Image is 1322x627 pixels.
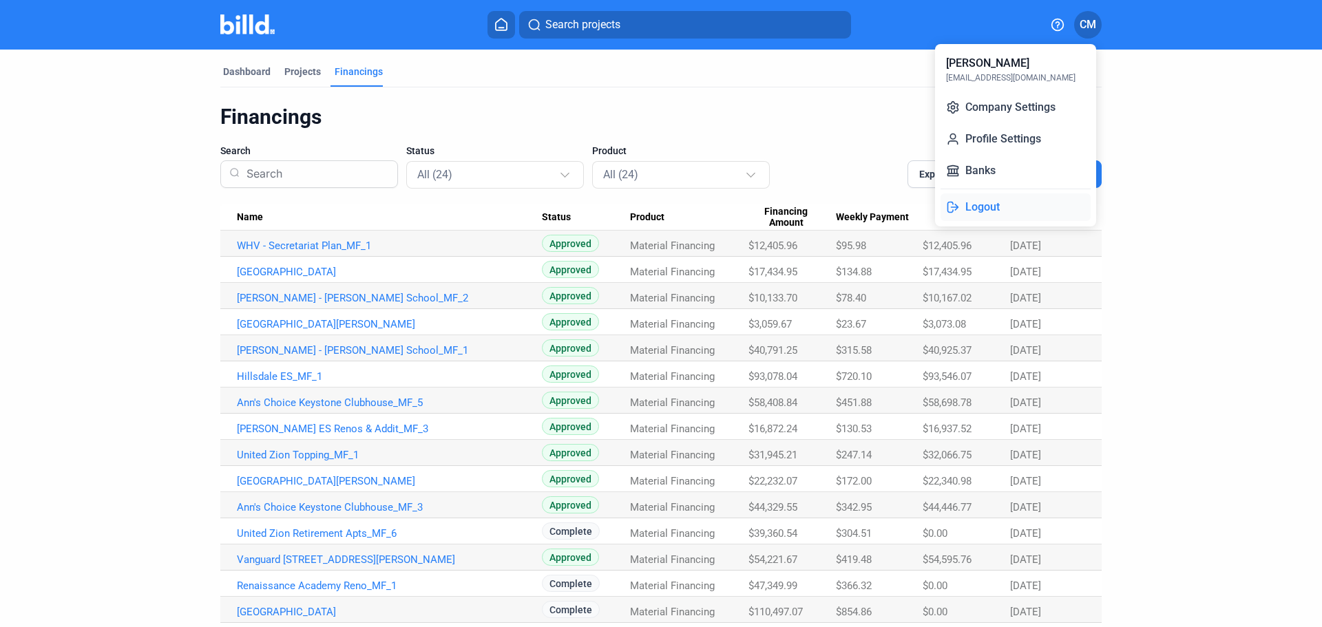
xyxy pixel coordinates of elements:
button: Logout [941,193,1091,221]
div: [EMAIL_ADDRESS][DOMAIN_NAME] [946,72,1076,84]
button: Profile Settings [941,125,1091,153]
div: [PERSON_NAME] [946,55,1029,72]
button: Company Settings [941,94,1091,121]
button: Banks [941,157,1091,184]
